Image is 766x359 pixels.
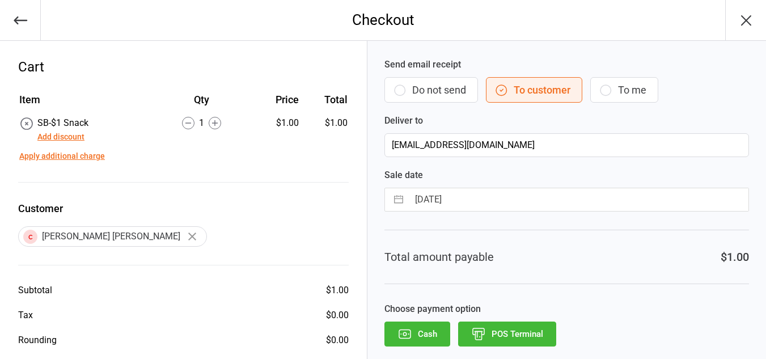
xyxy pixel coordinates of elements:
[18,226,207,247] div: [PERSON_NAME] [PERSON_NAME]
[18,284,52,297] div: Subtotal
[19,92,151,115] th: Item
[458,322,556,347] button: POS Terminal
[153,116,250,130] div: 1
[303,116,348,143] td: $1.00
[721,248,749,265] div: $1.00
[384,302,749,316] label: Choose payment option
[326,309,349,322] div: $0.00
[37,131,84,143] button: Add discount
[384,114,749,128] label: Deliver to
[153,92,250,115] th: Qty
[251,92,299,107] div: Price
[18,309,33,322] div: Tax
[303,92,348,115] th: Total
[384,133,749,157] input: Customer Email
[326,284,349,297] div: $1.00
[384,77,478,103] button: Do not send
[19,150,105,162] button: Apply additional charge
[384,58,749,71] label: Send email receipt
[18,57,349,77] div: Cart
[18,201,349,216] label: Customer
[384,168,749,182] label: Sale date
[37,117,88,128] span: SB-$1 Snack
[384,322,450,347] button: Cash
[590,77,658,103] button: To me
[326,333,349,347] div: $0.00
[251,116,299,130] div: $1.00
[486,77,582,103] button: To customer
[384,248,494,265] div: Total amount payable
[18,333,57,347] div: Rounding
